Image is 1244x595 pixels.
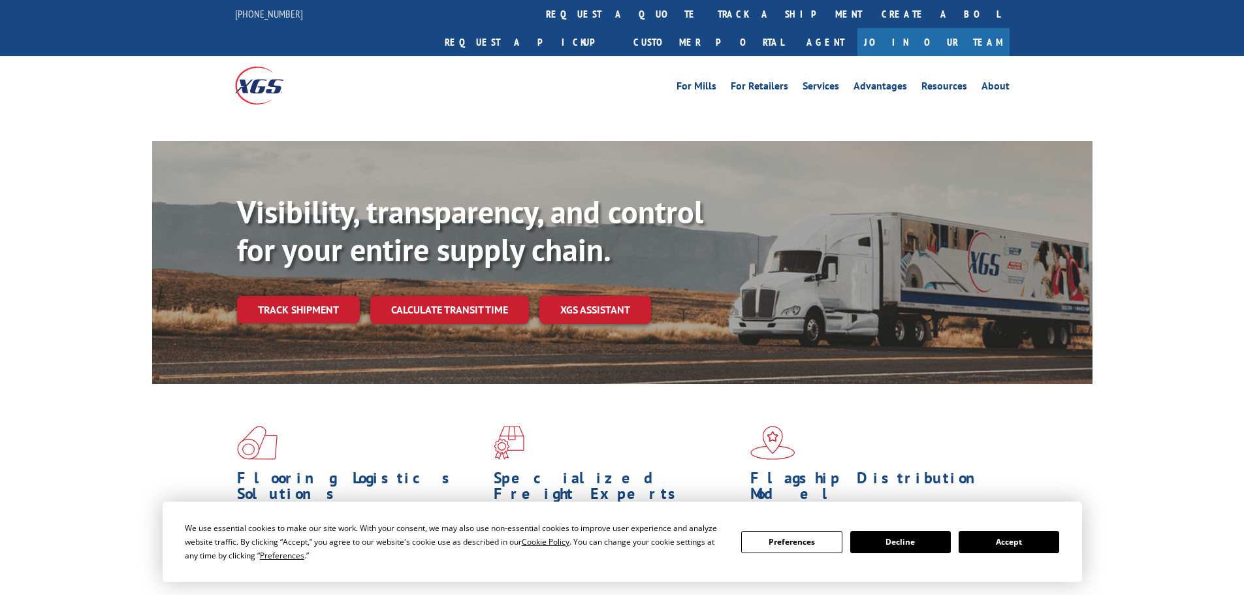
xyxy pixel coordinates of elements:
[921,81,967,95] a: Resources
[237,426,278,460] img: xgs-icon-total-supply-chain-intelligence-red
[237,296,360,323] a: Track shipment
[853,81,907,95] a: Advantages
[793,28,857,56] a: Agent
[494,426,524,460] img: xgs-icon-focused-on-flooring-red
[731,81,788,95] a: For Retailers
[370,296,529,324] a: Calculate transit time
[677,81,716,95] a: For Mills
[237,191,703,270] b: Visibility, transparency, and control for your entire supply chain.
[750,426,795,460] img: xgs-icon-flagship-distribution-model-red
[539,296,651,324] a: XGS ASSISTANT
[163,502,1082,582] div: Cookie Consent Prompt
[981,81,1010,95] a: About
[959,531,1059,553] button: Accept
[185,521,726,562] div: We use essential cookies to make our site work. With your consent, we may also use non-essential ...
[750,470,997,508] h1: Flagship Distribution Model
[522,536,569,547] span: Cookie Policy
[235,7,303,20] a: [PHONE_NUMBER]
[850,531,951,553] button: Decline
[237,470,484,508] h1: Flooring Logistics Solutions
[857,28,1010,56] a: Join Our Team
[494,470,741,508] h1: Specialized Freight Experts
[803,81,839,95] a: Services
[435,28,624,56] a: Request a pickup
[741,531,842,553] button: Preferences
[624,28,793,56] a: Customer Portal
[260,550,304,561] span: Preferences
